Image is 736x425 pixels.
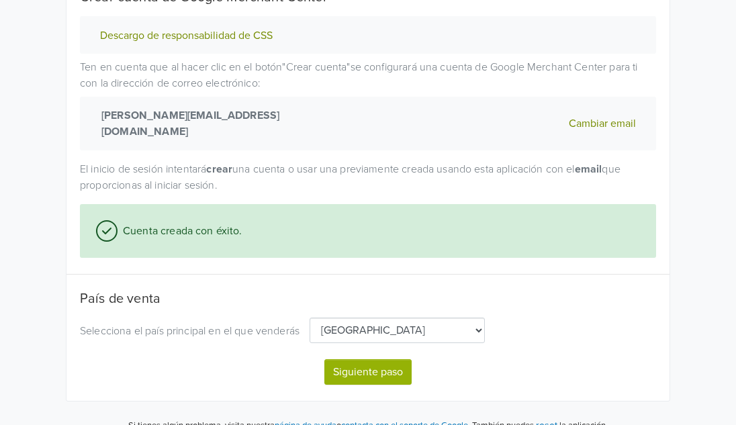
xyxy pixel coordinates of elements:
[80,161,656,193] p: El inicio de sesión intentará una cuenta o usar una previamente creada usando esta aplicación con...
[565,107,640,140] button: Cambiar email
[80,59,656,150] p: Ten en cuenta que al hacer clic en el botón " Crear cuenta " se configurará una cuenta de Google ...
[118,223,242,239] span: Cuenta creada con éxito.
[324,359,412,385] button: Siguiente paso
[80,323,300,339] p: Selecciona el país principal en el que venderás
[96,107,352,140] strong: [PERSON_NAME][EMAIL_ADDRESS][DOMAIN_NAME]
[575,162,602,176] strong: email
[96,29,277,43] button: Descargo de responsabilidad de CSS
[206,162,232,176] strong: crear
[80,291,656,307] h5: País de venta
